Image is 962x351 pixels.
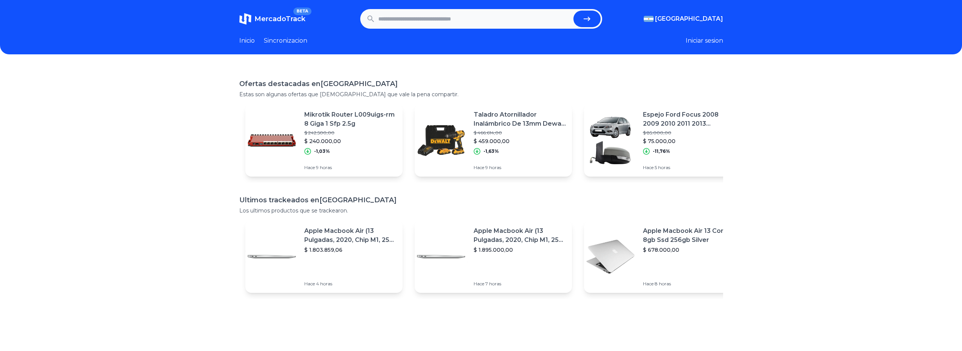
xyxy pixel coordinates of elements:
[474,226,566,245] p: Apple Macbook Air (13 Pulgadas, 2020, Chip M1, 256 Gb De Ssd, 8 Gb De Ram) - Plata
[584,230,637,283] img: Featured image
[644,14,723,23] button: [GEOGRAPHIC_DATA]
[643,226,735,245] p: Apple Macbook Air 13 Core I5 8gb Ssd 256gb Silver
[474,165,566,171] p: Hace 9 horas
[474,281,566,287] p: Hace 7 horas
[245,104,403,177] a: Featured imageMikrotik Router L009uigs-rm 8 Giga 1 Sfp 2.5g$ 242.500,00$ 240.000,00-1,03%Hace 9 h...
[304,281,397,287] p: Hace 4 horas
[304,226,397,245] p: Apple Macbook Air (13 Pulgadas, 2020, Chip M1, 256 Gb De Ssd, 8 Gb De Ram) - Plata
[655,14,723,23] span: [GEOGRAPHIC_DATA]
[304,110,397,128] p: Mikrotik Router L009uigs-rm 8 Giga 1 Sfp 2.5g
[245,230,298,283] img: Featured image
[245,220,403,293] a: Featured imageApple Macbook Air (13 Pulgadas, 2020, Chip M1, 256 Gb De Ssd, 8 Gb De Ram) - Plata$...
[644,16,654,22] img: Argentina
[643,110,735,128] p: Espejo Ford Focus 2008 2009 2010 2011 2013 Electrico Con Luz
[584,220,741,293] a: Featured imageApple Macbook Air 13 Core I5 8gb Ssd 256gb Silver$ 678.000,00Hace 8 horas
[415,220,572,293] a: Featured imageApple Macbook Air (13 Pulgadas, 2020, Chip M1, 256 Gb De Ssd, 8 Gb De Ram) - Plata$...
[415,114,468,167] img: Featured image
[643,165,735,171] p: Hace 5 horas
[304,165,397,171] p: Hace 9 horas
[474,246,566,254] p: $ 1.895.000,00
[686,36,723,45] button: Iniciar sesion
[264,36,307,45] a: Sincronizacion
[474,110,566,128] p: Taladro Atornillador Inalámbrico De 13mm Dewalt Dcd7771d2
[314,148,330,154] p: -1,03%
[239,91,723,98] p: Estas son algunas ofertas que [DEMOGRAPHIC_DATA] que vale la pena compartir.
[584,114,637,167] img: Featured image
[474,137,566,145] p: $ 459.000,00
[293,8,311,15] span: BETA
[239,36,255,45] a: Inicio
[643,281,735,287] p: Hace 8 horas
[254,15,305,23] span: MercadoTrack
[304,246,397,254] p: $ 1.803.859,06
[584,104,741,177] a: Featured imageEspejo Ford Focus 2008 2009 2010 2011 2013 Electrico Con Luz$ 85.000,00$ 75.000,00-...
[415,230,468,283] img: Featured image
[653,148,670,154] p: -11,76%
[245,114,298,167] img: Featured image
[483,148,499,154] p: -1,63%
[643,246,735,254] p: $ 678.000,00
[415,104,572,177] a: Featured imageTaladro Atornillador Inalámbrico De 13mm Dewalt Dcd7771d2$ 466.614,00$ 459.000,00-1...
[239,207,723,214] p: Los ultimos productos que se trackearon.
[239,79,723,89] h1: Ofertas destacadas en [GEOGRAPHIC_DATA]
[643,137,735,145] p: $ 75.000,00
[474,130,566,136] p: $ 466.614,00
[304,137,397,145] p: $ 240.000,00
[304,130,397,136] p: $ 242.500,00
[643,130,735,136] p: $ 85.000,00
[239,13,251,25] img: MercadoTrack
[239,195,723,205] h1: Ultimos trackeados en [GEOGRAPHIC_DATA]
[239,13,305,25] a: MercadoTrackBETA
